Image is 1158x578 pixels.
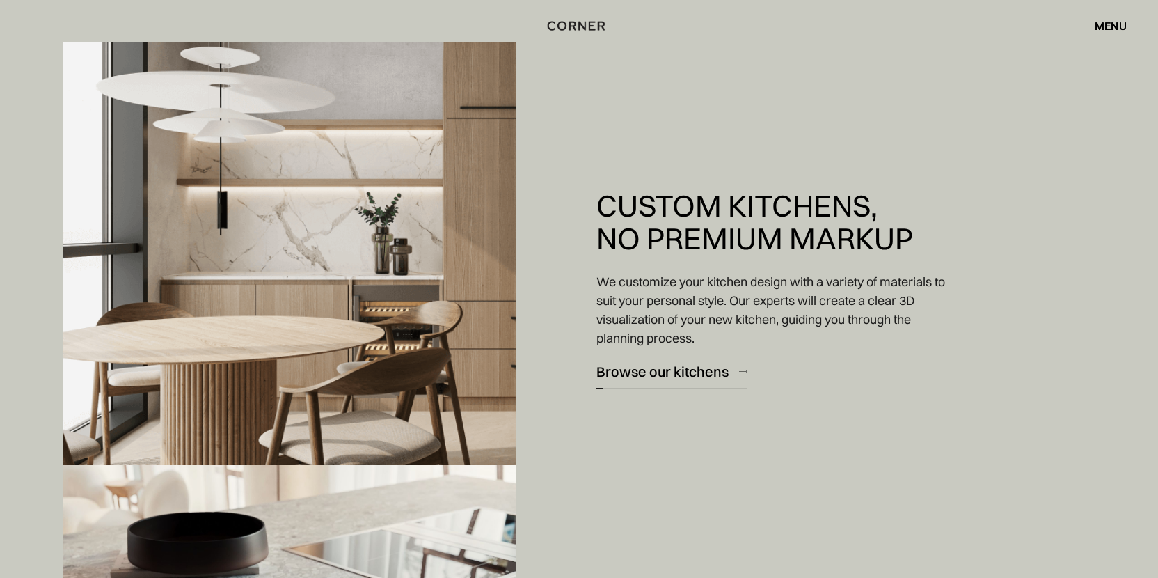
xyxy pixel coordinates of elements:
p: We customize your kitchen design with a variety of materials to suit your personal style. Our exp... [596,272,953,347]
a: home [536,17,623,35]
div: menu [1095,20,1127,31]
a: Browse our kitchens [596,354,747,389]
h2: Custom Kitchens, No Premium Markup [596,189,913,256]
div: Browse our kitchens [596,362,729,381]
img: A dining area with light oak kitchen cabinets, quartz backsplash, two open shelves, and undershel... [63,42,516,536]
div: menu [1081,14,1127,38]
